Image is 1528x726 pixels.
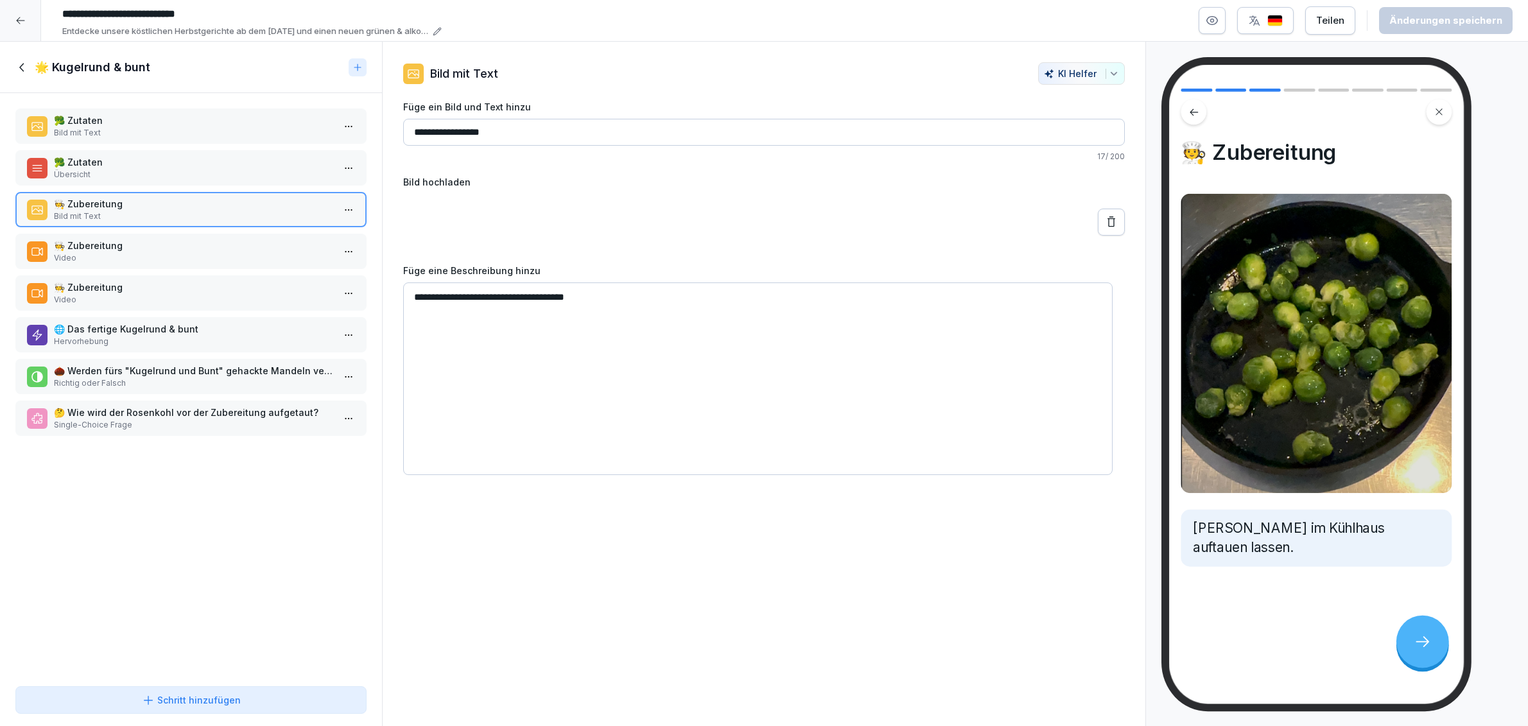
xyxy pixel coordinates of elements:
[35,60,150,75] h1: 🌟 Kugelrund & bunt
[62,25,429,38] p: Entdecke unsere köstlichen Herbstgerichte ab dem [DATE] und einen neuen grünen & alkoholfreien Dr...
[54,419,333,431] p: Single-Choice Frage
[1305,6,1355,35] button: Teilen
[403,100,1125,114] label: Füge ein Bild und Text hinzu
[1267,15,1283,27] img: de.svg
[54,197,333,211] p: 🧑‍🍳 Zubereitung
[54,127,333,139] p: Bild mit Text
[1181,140,1452,166] h4: 🧑‍🍳 Zubereitung
[403,264,1125,277] label: Füge eine Beschreibung hinzu
[403,151,1125,162] p: 17 / 200
[1389,13,1502,28] div: Änderungen speichern
[54,281,333,294] p: 🧑‍🍳 Zubereitung
[430,65,498,82] p: Bild mit Text
[54,155,333,169] p: 🥦 Zutaten
[15,150,367,186] div: 🥦 ZutatenÜbersicht
[142,693,241,707] div: Schritt hinzufügen
[54,114,333,127] p: 🥦 Zutaten
[1044,68,1119,79] div: KI Helfer
[54,364,333,377] p: 🌰 Werden fürs "Kugelrund und Bunt" gehackte Mandeln verwendet?
[15,359,367,394] div: 🌰 Werden fürs "Kugelrund und Bunt" gehackte Mandeln verwendet?Richtig oder Falsch
[15,686,367,714] button: Schritt hinzufügen
[54,377,333,389] p: Richtig oder Falsch
[54,252,333,264] p: Video
[15,234,367,269] div: 🧑‍🍳 ZubereitungVideo
[1193,519,1440,558] p: [PERSON_NAME] im Kühlhaus auftauen lassen.
[54,406,333,419] p: 🤔 Wie wird der Rosenkohl vor der Zubereitung aufgetaut?
[15,317,367,352] div: 🌐 Das fertige Kugelrund & buntHervorhebung
[15,401,367,436] div: 🤔 Wie wird der Rosenkohl vor der Zubereitung aufgetaut?Single-Choice Frage
[1379,7,1513,34] button: Änderungen speichern
[1316,13,1344,28] div: Teilen
[54,294,333,306] p: Video
[54,336,333,347] p: Hervorhebung
[15,275,367,311] div: 🧑‍🍳 ZubereitungVideo
[1038,62,1125,85] button: KI Helfer
[1181,194,1452,494] img: Bild und Text Vorschau
[54,169,333,180] p: Übersicht
[54,322,333,336] p: 🌐 Das fertige Kugelrund & bunt
[403,175,1125,189] label: Bild hochladen
[15,108,367,144] div: 🥦 ZutatenBild mit Text
[54,239,333,252] p: 🧑‍🍳 Zubereitung
[54,211,333,222] p: Bild mit Text
[15,192,367,227] div: 🧑‍🍳 ZubereitungBild mit Text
